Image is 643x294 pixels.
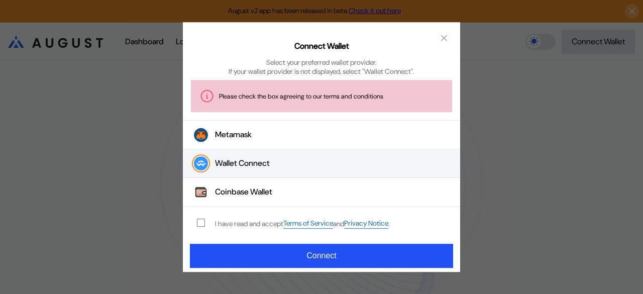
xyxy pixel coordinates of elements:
[183,150,460,178] button: Wallet Connect
[344,219,388,229] a: Privacy Notice
[229,67,414,76] div: If your wallet provider is not displayed, select "Wallet Connect".
[183,121,460,150] button: Metamask
[333,219,344,228] span: and
[436,30,452,46] button: close modal
[266,58,377,67] div: Select your preferred wallet provider.
[215,219,390,229] div: I have read and accept .
[215,187,272,198] div: Coinbase Wallet
[215,130,252,140] div: Metamask
[219,92,444,101] div: Please check the box agreeing to our terms and conditions
[215,158,270,169] div: Wallet Connect
[183,178,460,207] button: Coinbase WalletCoinbase Wallet
[194,185,208,200] img: Coinbase Wallet
[294,41,349,51] h2: Connect Wallet
[283,219,333,229] a: Terms of Service
[190,244,453,268] button: Connect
